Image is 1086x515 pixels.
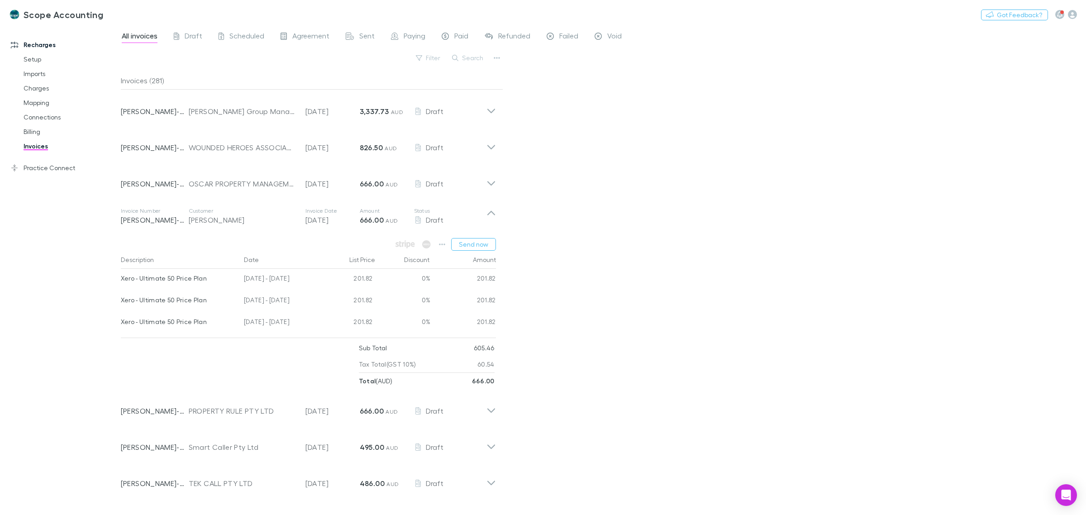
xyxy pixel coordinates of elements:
div: [PERSON_NAME] Group Management Services Pty Ltd [189,106,296,117]
span: Sent [359,31,375,43]
span: Void [607,31,622,43]
div: [PERSON_NAME]-0045PROPERTY RULE PTY LTD[DATE]666.00 AUDDraft [114,389,503,425]
p: [DATE] [305,405,360,416]
a: Practice Connect [2,161,128,175]
p: [DATE] [305,442,360,453]
div: TEK CALL PTY LTD [189,478,296,489]
span: All invoices [122,31,157,43]
div: [PERSON_NAME] [189,215,296,225]
p: [PERSON_NAME]-0102 [121,442,189,453]
p: Status [414,207,486,215]
a: Connections [14,110,128,124]
div: 201.82 [430,291,496,312]
div: Open Intercom Messenger [1055,484,1077,506]
span: Paid [454,31,468,43]
strong: 666.00 [360,215,384,224]
div: [DATE] - [DATE] [240,269,322,291]
strong: 486.00 [360,479,385,488]
span: AUD [386,481,399,487]
strong: 666.00 [472,377,495,385]
strong: 826.50 [360,143,383,152]
span: Refunded [498,31,530,43]
div: 201.82 [430,269,496,291]
button: Send now [451,238,496,251]
a: Setup [14,52,128,67]
p: [PERSON_NAME]-0045 [121,405,189,416]
div: [PERSON_NAME]-0047WOUNDED HEROES ASSOCIATION INC.[DATE]826.50 AUDDraft [114,126,503,162]
p: [DATE] [305,478,360,489]
div: [DATE] - [DATE] [240,291,322,312]
span: Draft [426,179,443,188]
span: Agreement [292,31,329,43]
a: Scope Accounting [4,4,109,25]
a: Invoices [14,139,128,153]
p: Tax Total (GST 10%) [359,356,416,372]
a: Imports [14,67,128,81]
p: [DATE] [305,178,360,189]
div: 0% [376,291,430,312]
div: Xero - Ultimate 50 Price Plan [121,291,237,310]
p: [PERSON_NAME]-0047 [121,142,189,153]
strong: 3,337.73 [360,107,389,116]
p: [PERSON_NAME]-0098 [121,478,189,489]
p: Sub Total [359,340,387,356]
span: Draft [426,143,443,152]
div: 201.82 [430,312,496,334]
span: Draft [426,479,443,487]
p: [PERSON_NAME]-0331 [121,215,189,225]
p: Amount [360,207,414,215]
span: Scheduled [229,31,264,43]
p: [DATE] [305,142,360,153]
p: 60.54 [477,356,495,372]
div: PROPERTY RULE PTY LTD [189,405,296,416]
span: Draft [426,107,443,115]
p: [PERSON_NAME]-0076 [121,178,189,189]
a: Mapping [14,95,128,110]
span: Draft [426,406,443,415]
span: Available when invoice is finalised [420,238,433,251]
p: ( AUD ) [359,373,392,389]
span: AUD [386,181,398,188]
a: Recharges [2,38,128,52]
button: Filter [411,52,446,63]
div: [DATE] - [DATE] [240,312,322,334]
div: 201.82 [322,291,376,312]
span: Paying [404,31,425,43]
div: Xero - Ultimate 50 Price Plan [121,312,237,331]
div: [PERSON_NAME]-0102Smart Caller Pty Ltd[DATE]495.00 AUDDraft [114,425,503,462]
span: Draft [426,215,443,224]
span: Draft [426,443,443,451]
p: [DATE] [305,215,360,225]
p: Invoice Number [121,207,189,215]
div: Smart Caller Pty Ltd [189,442,296,453]
span: AUD [385,145,397,152]
p: Invoice Date [305,207,360,215]
div: [PERSON_NAME]-0215[PERSON_NAME] Group Management Services Pty Ltd[DATE]3,337.73 AUDDraft [114,90,503,126]
div: Invoice Number[PERSON_NAME]-0331Customer[PERSON_NAME]Invoice Date[DATE]Amount666.00 AUDStatusDraft [114,198,503,234]
div: 0% [376,312,430,334]
span: Failed [559,31,578,43]
span: AUD [386,408,398,415]
div: 201.82 [322,269,376,291]
div: 201.82 [322,312,376,334]
h3: Scope Accounting [24,9,103,20]
p: [PERSON_NAME]-0215 [121,106,189,117]
div: WOUNDED HEROES ASSOCIATION INC. [189,142,296,153]
a: Charges [14,81,128,95]
strong: 666.00 [360,406,384,415]
span: Draft [185,31,202,43]
span: AUD [386,444,398,451]
div: [PERSON_NAME]-0098TEK CALL PTY LTD[DATE]486.00 AUDDraft [114,462,503,498]
strong: Total [359,377,376,385]
p: [DATE] [305,106,360,117]
p: Customer [189,207,296,215]
span: Available when invoice is finalised [393,238,417,251]
p: 605.46 [474,340,495,356]
span: AUD [391,109,403,115]
span: AUD [386,217,398,224]
div: Xero - Ultimate 50 Price Plan [121,269,237,288]
strong: 495.00 [360,443,384,452]
strong: 666.00 [360,179,384,188]
div: 0% [376,269,430,291]
button: Got Feedback? [981,10,1048,20]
